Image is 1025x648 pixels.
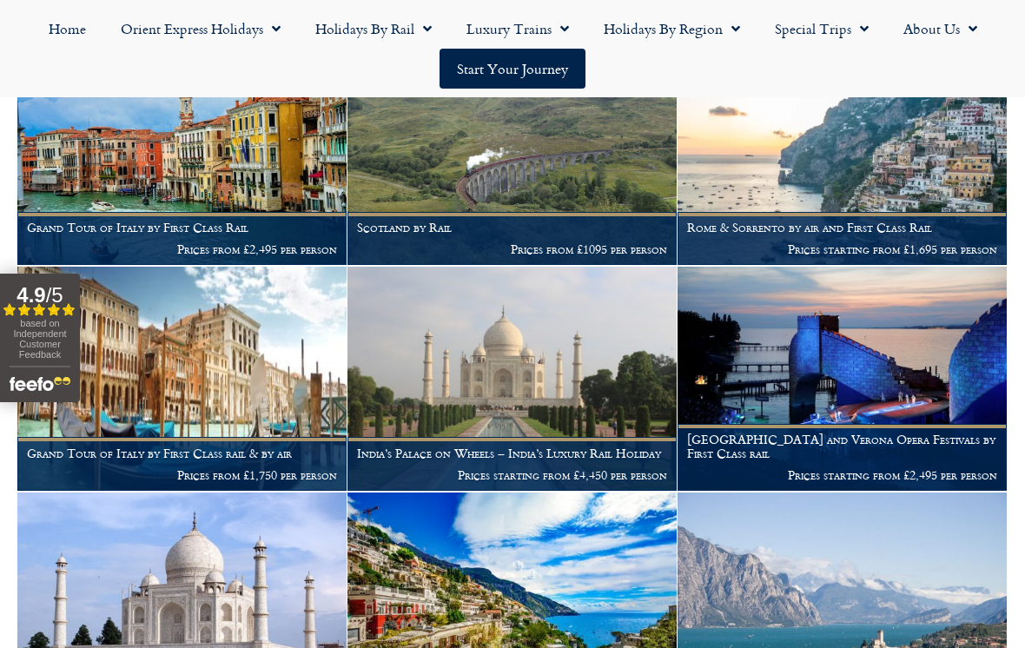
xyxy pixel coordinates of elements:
[449,9,586,49] a: Luxury Trains
[678,267,1008,492] a: [GEOGRAPHIC_DATA] and Verona Opera Festivals by First Class rail Prices starting from £2,495 per ...
[357,468,667,482] p: Prices starting from £4,450 per person
[678,42,1008,267] a: Rome & Sorrento by air and First Class Rail Prices starting from £1,695 per person
[347,267,678,492] a: India’s Palace on Wheels – India’s Luxury Rail Holiday Prices starting from £4,450 per person
[687,221,997,235] h1: Rome & Sorrento by air and First Class Rail
[687,242,997,256] p: Prices starting from £1,695 per person
[357,221,667,235] h1: Scotland by Rail
[357,446,667,460] h1: India’s Palace on Wheels – India’s Luxury Rail Holiday
[27,221,337,235] h1: Grand Tour of Italy by First Class Rail
[27,446,337,460] h1: Grand Tour of Italy by First Class rail & by air
[31,9,103,49] a: Home
[886,9,995,49] a: About Us
[9,9,1016,89] nav: Menu
[687,433,997,460] h1: [GEOGRAPHIC_DATA] and Verona Opera Festivals by First Class rail
[757,9,886,49] a: Special Trips
[103,9,298,49] a: Orient Express Holidays
[347,42,678,267] a: Scotland by Rail Prices from £1095 per person
[27,242,337,256] p: Prices from £2,495 per person
[357,242,667,256] p: Prices from £1095 per person
[17,42,347,267] a: Grand Tour of Italy by First Class Rail Prices from £2,495 per person
[298,9,449,49] a: Holidays by Rail
[17,267,347,492] a: Grand Tour of Italy by First Class rail & by air Prices from £1,750 per person
[27,468,337,482] p: Prices from £1,750 per person
[17,267,347,491] img: Thinking of a rail holiday to Venice
[687,468,997,482] p: Prices starting from £2,495 per person
[440,49,585,89] a: Start your Journey
[586,9,757,49] a: Holidays by Region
